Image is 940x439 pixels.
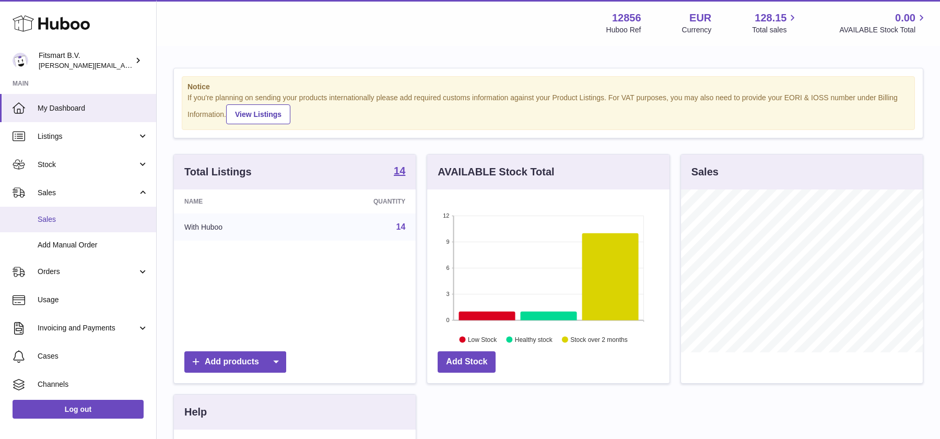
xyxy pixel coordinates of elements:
[895,11,915,25] span: 0.00
[13,53,28,68] img: jonathan@leaderoo.com
[691,165,719,179] h3: Sales
[515,336,553,343] text: Healthy stock
[38,351,148,361] span: Cases
[174,189,301,213] th: Name
[755,11,786,25] span: 128.15
[752,11,798,35] a: 128.15 Total sales
[612,11,641,25] strong: 12856
[38,132,137,141] span: Listings
[606,25,641,35] div: Huboo Ref
[38,188,137,198] span: Sales
[184,351,286,373] a: Add products
[839,11,927,35] a: 0.00 AVAILABLE Stock Total
[438,351,496,373] a: Add Stock
[38,379,148,389] span: Channels
[38,160,137,170] span: Stock
[443,212,450,219] text: 12
[446,291,450,297] text: 3
[39,51,133,70] div: Fitsmart B.V.
[38,103,148,113] span: My Dashboard
[174,213,301,241] td: With Huboo
[446,265,450,271] text: 6
[226,104,290,124] a: View Listings
[446,317,450,323] text: 0
[438,165,554,179] h3: AVAILABLE Stock Total
[38,323,137,333] span: Invoicing and Payments
[394,165,405,176] strong: 14
[682,25,712,35] div: Currency
[689,11,711,25] strong: EUR
[396,222,406,231] a: 14
[38,295,148,305] span: Usage
[38,240,148,250] span: Add Manual Order
[187,93,909,124] div: If you're planning on sending your products internationally please add required customs informati...
[187,82,909,92] strong: Notice
[38,215,148,224] span: Sales
[468,336,497,343] text: Low Stock
[571,336,628,343] text: Stock over 2 months
[839,25,927,35] span: AVAILABLE Stock Total
[301,189,416,213] th: Quantity
[184,405,207,419] h3: Help
[38,267,137,277] span: Orders
[446,239,450,245] text: 9
[13,400,144,419] a: Log out
[752,25,798,35] span: Total sales
[394,165,405,178] a: 14
[39,61,209,69] span: [PERSON_NAME][EMAIL_ADDRESS][DOMAIN_NAME]
[184,165,252,179] h3: Total Listings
